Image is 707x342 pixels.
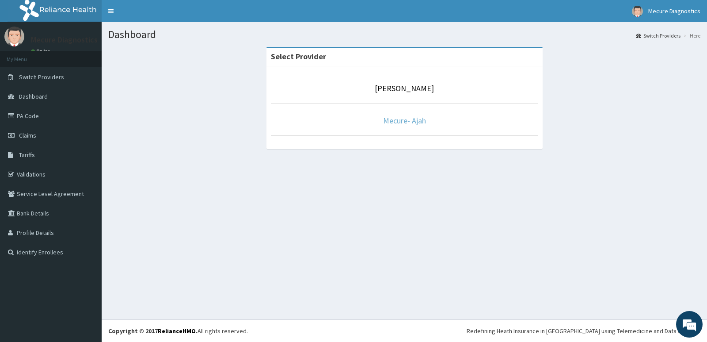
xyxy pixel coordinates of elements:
[4,27,24,46] img: User Image
[19,73,64,81] span: Switch Providers
[467,327,700,335] div: Redefining Heath Insurance in [GEOGRAPHIC_DATA] using Telemedicine and Data Science!
[383,115,426,126] a: Mecure- Ajah
[375,83,434,93] a: [PERSON_NAME]
[102,319,707,342] footer: All rights reserved.
[31,48,52,54] a: Online
[19,151,35,159] span: Tariffs
[108,327,198,335] strong: Copyright © 2017 .
[636,32,680,39] a: Switch Providers
[31,36,98,44] p: Mecure Diagnostics
[19,131,36,139] span: Claims
[648,7,700,15] span: Mecure Diagnostics
[681,32,700,39] li: Here
[158,327,196,335] a: RelianceHMO
[632,6,643,17] img: User Image
[271,51,326,61] strong: Select Provider
[19,92,48,100] span: Dashboard
[108,29,700,40] h1: Dashboard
